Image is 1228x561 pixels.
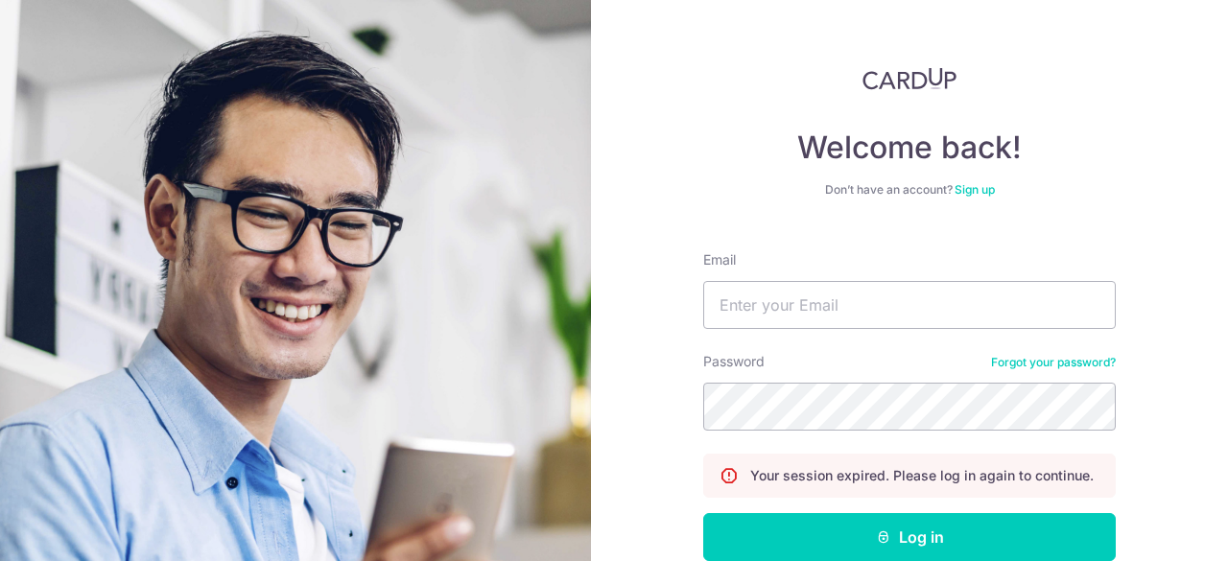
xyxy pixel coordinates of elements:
a: Forgot your password? [991,355,1116,370]
a: Sign up [955,182,995,197]
input: Enter your Email [703,281,1116,329]
img: CardUp Logo [862,67,956,90]
p: Your session expired. Please log in again to continue. [750,466,1094,485]
label: Password [703,352,765,371]
div: Don’t have an account? [703,182,1116,198]
h4: Welcome back! [703,129,1116,167]
label: Email [703,250,736,269]
button: Log in [703,513,1116,561]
